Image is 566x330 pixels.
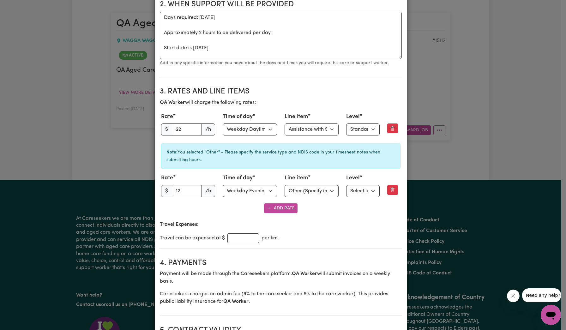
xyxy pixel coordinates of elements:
span: Travel can be expensed at $ [160,234,225,242]
button: Add Rate [264,203,298,213]
label: Rate [161,113,173,121]
span: $ [161,185,172,197]
label: Rate [161,174,173,182]
iframe: Message from company [522,288,561,302]
strong: Note: [166,150,178,155]
b: QA Worker [292,271,317,276]
iframe: Close message [507,290,520,302]
input: 0.00 [172,123,202,135]
label: Level [346,174,360,182]
label: Line item [285,174,308,182]
b: Travel Expenses: [160,222,199,227]
b: QA Worker [223,299,249,304]
small: Add in any specific information you have about the days and times you will require this care or s... [160,61,389,65]
b: QA Worker [160,100,185,105]
iframe: Button to launch messaging window [541,305,561,325]
label: Line item [285,113,308,121]
span: $ [161,123,172,135]
small: You selected "Other" - Please specify the service type and NDIS code in your timesheet notes when... [166,150,380,162]
button: Remove this rate [387,185,398,195]
span: /h [202,123,215,135]
h2: 4. Payments [160,259,402,268]
button: Remove this rate [387,123,398,133]
input: 0.00 [172,185,202,197]
p: Payment will be made through the Careseekers platform. will submit invoices on a weekly basis. [160,270,402,285]
span: /h [202,185,215,197]
p: will charge the following rates: [160,99,402,106]
textarea: Days required: [DATE] Approximately 2 hours to be delivered per day. Start date is [DATE] [160,12,402,59]
label: Level [346,113,360,121]
label: Time of day [223,174,253,182]
h2: 3. Rates and Line Items [160,87,402,96]
p: Careseekers charges an admin fee ( 9 % to the care seeker and 9% to the care worker). This provid... [160,290,402,305]
label: Time of day [223,113,253,121]
span: per km. [262,234,279,242]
